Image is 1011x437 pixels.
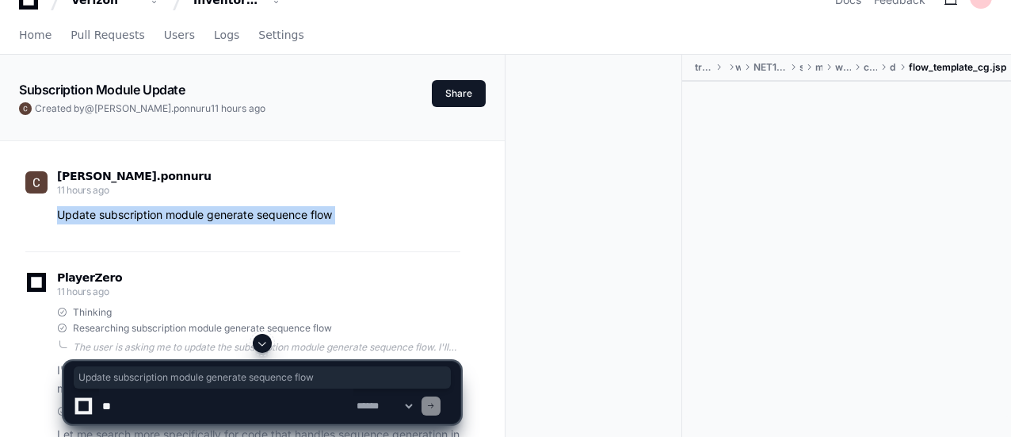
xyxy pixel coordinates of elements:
span: Users [164,30,195,40]
span: Thinking [73,306,112,319]
a: Users [164,17,195,54]
span: src [799,61,803,74]
a: Settings [258,17,303,54]
span: Researching subscription module generate sequence flow [73,322,332,335]
span: flow_template_cg.jsp [909,61,1006,74]
a: Pull Requests [71,17,144,54]
span: Update subscription module generate sequence flow [78,371,446,384]
span: 11 hours ago [211,102,265,114]
span: @ [85,102,94,114]
span: 11 hours ago [57,286,109,297]
span: Logs [214,30,239,40]
span: PlayerZero [57,273,122,282]
img: ACg8ocL2OgZL-7g7VPdNOHNYJqQTRhCHM7hp1mK3cs0GxIN35amyLQ=s96-c [25,171,48,194]
p: Update subscription module generate sequence flow [57,206,460,224]
span: [PERSON_NAME].ponnuru [57,170,212,182]
span: Home [19,30,52,40]
span: Created by [35,102,265,115]
span: NET10-English [753,61,787,74]
span: data [890,61,896,74]
a: Logs [214,17,239,54]
span: main [815,61,822,74]
app-text-character-animate: Subscription Module Update [19,82,185,98]
span: [PERSON_NAME].ponnuru [94,102,211,114]
span: web [735,61,741,74]
span: content [864,61,878,74]
img: ACg8ocL2OgZL-7g7VPdNOHNYJqQTRhCHM7hp1mK3cs0GxIN35amyLQ=s96-c [19,102,32,115]
span: Pull Requests [71,30,144,40]
span: 11 hours ago [57,184,109,196]
span: webapp [835,61,850,74]
a: Home [19,17,52,54]
span: tracfone [695,61,712,74]
span: Settings [258,30,303,40]
button: Share [432,80,486,107]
